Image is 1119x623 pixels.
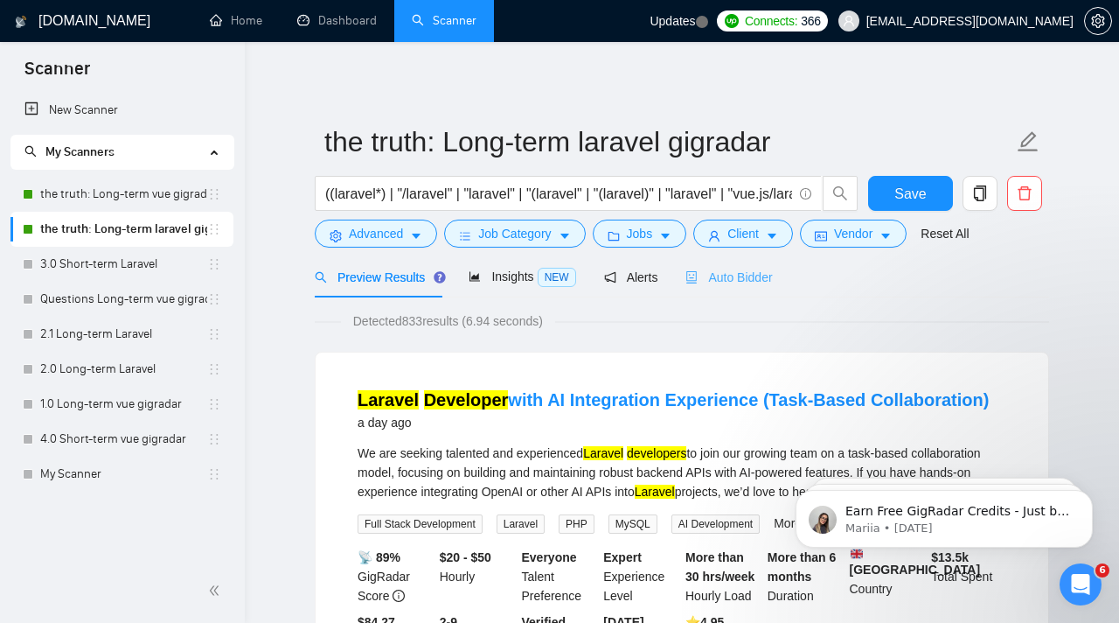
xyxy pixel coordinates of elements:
button: copy [963,176,997,211]
span: info-circle [393,590,405,602]
a: My Scanner [40,457,207,492]
a: 1.0 Long-term vue gigradar [40,387,207,422]
span: 366 [801,11,820,31]
span: Advanced [349,224,403,243]
span: caret-down [410,229,422,242]
span: info-circle [800,188,811,199]
span: Laravel [497,514,545,534]
div: Experience Level [600,548,682,605]
span: Vendor [834,224,872,243]
button: idcardVendorcaret-down [800,220,907,248]
span: Preview Results [315,270,441,284]
span: holder [207,327,221,341]
a: 2.1 Long-term Laravel [40,317,207,352]
button: setting [1084,7,1112,35]
div: Hourly [436,548,518,605]
a: searchScanner [412,13,476,28]
li: My Scanner [10,457,233,492]
span: double-left [208,582,226,599]
li: 2.1 Long-term Laravel [10,317,233,352]
span: holder [207,257,221,271]
span: caret-down [559,229,571,242]
iframe: Intercom live chat [1060,563,1102,605]
div: Country [846,548,928,605]
b: More than 6 months [768,550,837,584]
span: Alerts [604,270,658,284]
span: search [315,271,327,283]
span: caret-down [659,229,671,242]
a: dashboardDashboard [297,13,377,28]
mark: Laravel [635,485,675,499]
div: GigRadar Score [354,548,436,605]
a: homeHome [210,13,262,28]
span: holder [207,187,221,201]
span: idcard [815,229,827,242]
span: My Scanners [45,144,115,159]
span: NEW [538,268,576,287]
span: notification [604,271,616,283]
span: bars [459,229,471,242]
div: Hourly Load [682,548,764,605]
span: user [843,15,855,27]
li: New Scanner [10,93,233,128]
span: AI Development [671,514,760,534]
div: Total Spent [928,548,1010,605]
span: Detected 833 results (6.94 seconds) [341,311,555,331]
input: Scanner name... [324,120,1013,164]
button: delete [1007,176,1042,211]
span: Scanner [10,56,104,93]
li: the truth: Long-term vue gigradar [10,177,233,212]
span: holder [207,292,221,306]
a: setting [1084,14,1112,28]
button: Save [868,176,953,211]
b: 📡 89% [358,550,400,564]
iframe: Intercom notifications message [769,453,1119,576]
a: 2.0 Long-term Laravel [40,352,207,387]
span: caret-down [766,229,778,242]
span: holder [207,222,221,236]
button: settingAdvancedcaret-down [315,220,437,248]
span: setting [330,229,342,242]
img: upwork-logo.png [725,14,739,28]
li: 2.0 Long-term Laravel [10,352,233,387]
span: holder [207,432,221,446]
a: 3.0 Short-term Laravel [40,247,207,282]
span: Full Stack Development [358,514,483,534]
span: copy [963,185,997,201]
img: logo [15,8,27,36]
li: 3.0 Short-term Laravel [10,247,233,282]
span: Save [894,183,926,205]
span: Jobs [627,224,653,243]
li: 4.0 Short-term vue gigradar [10,422,233,457]
li: the truth: Long-term laravel gigradar [10,212,233,247]
span: user [708,229,720,242]
a: Questions Long-term vue gigradar [40,282,207,317]
a: 4.0 Short-term vue gigradar [40,422,207,457]
span: delete [1008,185,1041,201]
span: area-chart [469,270,481,283]
div: a day ago [358,412,989,433]
span: Job Category [478,224,551,243]
b: Everyone [522,550,577,564]
span: caret-down [879,229,892,242]
div: Tooltip anchor [432,269,448,285]
mark: developers [627,446,687,460]
a: Reset All [921,224,969,243]
span: Connects: [745,11,797,31]
mark: Laravel [358,390,419,409]
span: holder [207,362,221,376]
span: Auto Bidder [685,270,772,284]
mark: Laravel [583,446,623,460]
button: userClientcaret-down [693,220,793,248]
a: the truth: Long-term laravel gigradar [40,212,207,247]
input: Search Freelance Jobs... [325,183,792,205]
div: Duration [764,548,846,605]
a: the truth: Long-term vue gigradar [40,177,207,212]
b: More than 30 hrs/week [685,550,754,584]
div: We are seeking talented and experienced to join our growing team on a task-based collaboration mo... [358,444,1006,501]
span: setting [1085,14,1111,28]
